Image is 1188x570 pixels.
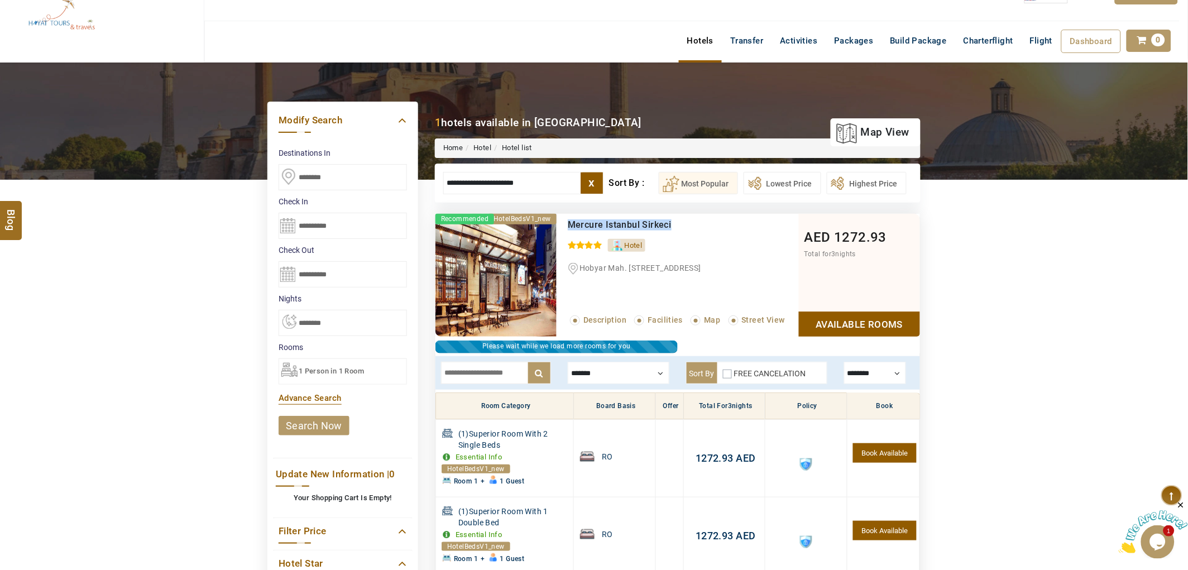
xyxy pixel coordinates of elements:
span: (1)Superior Room With 2 Single Beds [458,428,571,451]
a: Build Package [882,30,955,52]
a: Update New Information |0 [276,467,410,482]
a: Filter Price [279,524,407,539]
span: Charterflight [964,36,1013,46]
a: 0 [1127,30,1171,52]
div: Please wait while we load more rooms for you [435,341,678,353]
span: 3 [728,402,732,410]
span: AED [734,530,756,542]
th: Board Basis [574,393,655,420]
div: HotelBedsV1_new [488,214,557,224]
a: Activities [772,30,826,52]
label: x [581,173,603,194]
span: AED [804,229,831,245]
a: search now [279,416,349,435]
span: Room 1 [454,555,478,563]
span: Description [583,315,626,324]
div: HotelBedsV1_new [442,542,510,551]
img: f06c8aca0d3bd4fca5b09bc563dad09a24f14dfc.jpeg [435,214,557,337]
span: Facilities [648,315,683,324]
span: 1272.93 [696,530,734,542]
span: + [481,477,485,485]
a: Hotel [473,143,491,152]
span: + [481,555,485,563]
a: Flight [1022,30,1061,52]
span: 1272.93 [696,452,734,464]
span: RO [602,529,613,540]
span: 3 [832,250,836,258]
a: Mercure Istanbul Sirkeci [568,219,672,230]
label: FREE CANCELATION [734,369,806,378]
span: 0 [390,468,395,480]
div: Sort By : [609,172,659,194]
span: RO [602,451,613,462]
a: Hotels [679,30,722,52]
div: Mercure Istanbul Sirkeci [568,219,753,231]
a: 1 Units [853,443,917,463]
a: Advance Search [279,393,342,403]
button: Highest Price [827,172,907,194]
label: Check In [279,196,407,207]
a: Charterflight [955,30,1022,52]
span: Street View [742,315,785,324]
label: Destinations In [279,147,407,159]
label: nights [279,293,407,304]
a: Packages [826,30,882,52]
span: 1 Guest [500,555,525,563]
li: Hotel list [491,143,532,154]
iframe: chat widget [1119,500,1188,553]
a: Essential Info [456,453,502,461]
b: 1 [435,116,441,129]
span: Map [704,315,720,324]
a: 1 Units [853,521,917,540]
span: (1)Superior Room With 1 Double Bed [458,506,571,528]
button: Most Popular [659,172,738,194]
span: 1 Person in 1 Room [299,367,364,375]
a: 1272.93AED [696,530,756,542]
a: Transfer [722,30,772,52]
b: Your Shopping Cart Is Empty! [294,494,392,502]
span: Recommended [435,214,494,224]
button: Lowest Price [744,172,821,194]
span: 1 Guest [500,477,525,485]
div: hotels available in [GEOGRAPHIC_DATA] [435,115,641,130]
a: Show Rooms [799,312,920,337]
th: Policy [765,393,847,420]
span: Room 1 [454,477,478,485]
a: Essential Info [456,530,502,539]
div: HotelBedsV1_new [442,464,510,473]
th: Total for nights [684,393,765,420]
span: 1272.93 [835,229,887,245]
span: 0 [1152,33,1165,46]
span: Hotel [625,241,643,250]
span: Total for nights [804,250,856,258]
label: Sort By [687,362,717,384]
a: Modify Search [279,113,407,128]
a: 1272.93AED [696,452,756,464]
span: Blog [4,210,18,219]
th: Offer [655,393,683,420]
label: Rooms [279,342,407,353]
th: Book [847,393,919,420]
a: Home [443,143,463,152]
th: Room Category [436,393,574,420]
a: map view [836,120,909,145]
span: AED [734,452,756,464]
label: Check Out [279,245,407,256]
span: Hobyar Mah. [STREET_ADDRESS] [579,264,701,272]
span: Flight [1030,36,1052,46]
span: Dashboard [1070,36,1113,46]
